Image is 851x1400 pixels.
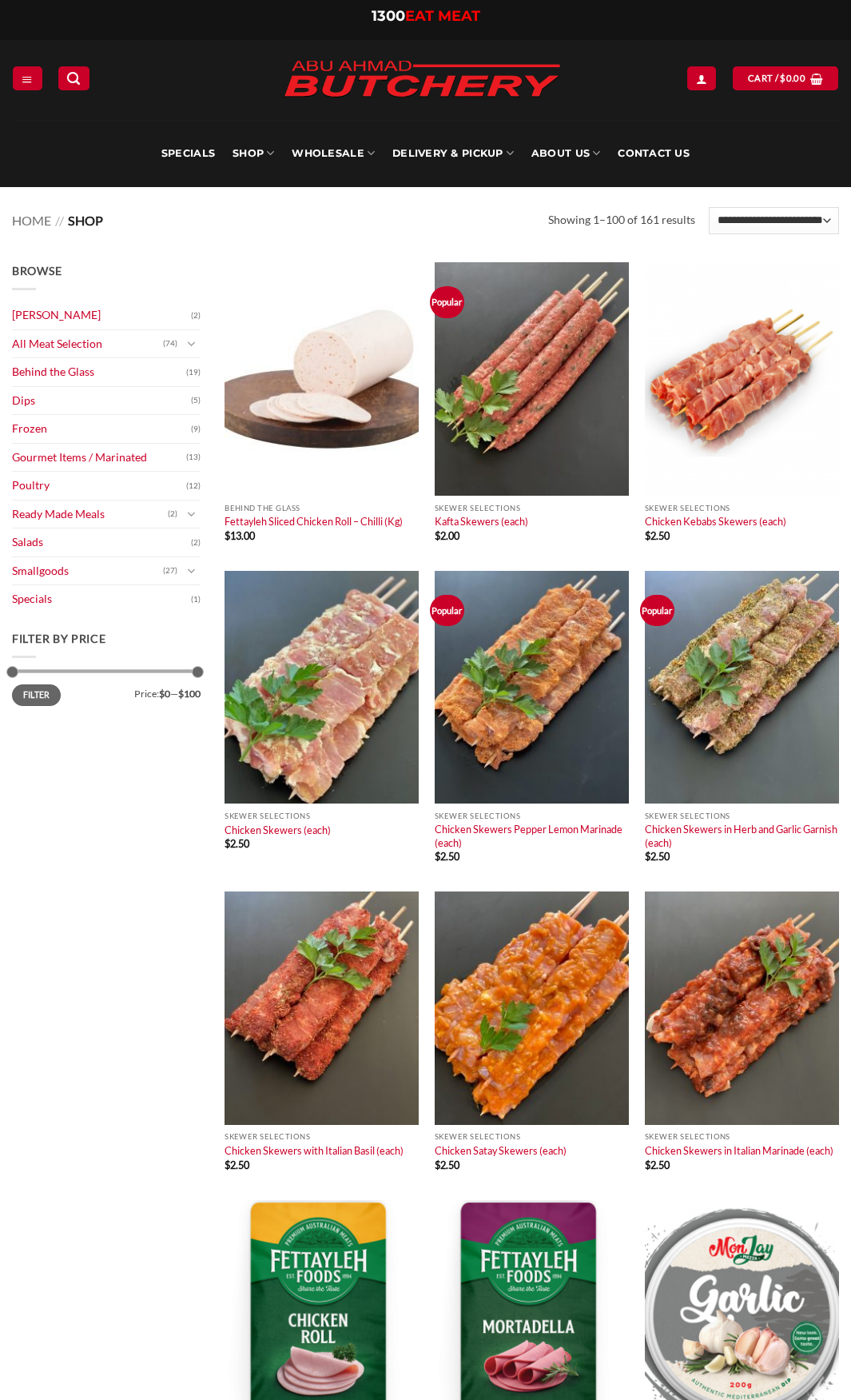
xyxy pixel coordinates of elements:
[12,684,201,699] div: Price: —
[645,529,650,542] span: $
[435,1132,629,1141] p: Skewer Selections
[548,211,695,229] p: Showing 1–100 of 161 results
[405,7,480,25] span: EAT MEAT
[12,330,163,358] a: All Meat Selection
[645,571,839,804] img: Chicken_Skewers_in_Herb_and_Garlic_Garnish
[13,66,42,90] a: Menu
[159,688,170,700] span: $0
[435,515,528,528] a: Kafta Skewers (each)
[645,529,670,542] bdi: 2.50
[645,504,839,513] p: Skewer Selections
[225,504,419,513] p: Behind the Glass
[225,529,230,542] span: $
[733,66,838,90] a: View cart
[372,7,480,25] a: 1300EAT MEAT
[191,531,201,555] span: (2)
[435,812,629,820] p: Skewer Selections
[163,559,177,583] span: (27)
[645,1144,833,1157] a: Chicken Skewers in Italian Marinade (each)
[435,1159,440,1171] span: $
[435,1144,567,1157] a: Chicken Satay Skewers (each)
[270,50,574,110] img: Abu Ahmad Butchery
[435,504,629,513] p: Skewer Selections
[12,528,191,556] a: Salads
[645,812,839,820] p: Skewer Selections
[687,66,716,90] a: Login
[225,891,419,1125] img: Chicken_Skewers_with_Italian_Basil
[178,688,201,700] span: $100
[12,301,191,329] a: [PERSON_NAME]
[191,304,201,328] span: (2)
[748,71,805,86] span: Cart /
[225,837,249,850] bdi: 2.50
[168,502,177,526] span: (2)
[645,850,670,863] bdi: 2.50
[645,515,786,528] a: Chicken Kebabs Skewers (each)
[645,1159,670,1171] bdi: 2.50
[292,120,375,187] a: Wholesale
[780,73,805,83] bdi: 0.00
[435,850,440,863] span: $
[435,571,629,804] img: Chicken_Skewers_Pepper_Lemon_Marinade
[780,71,785,86] span: $
[186,361,201,385] span: (19)
[191,588,201,612] span: (1)
[12,684,61,706] button: Filter
[12,632,106,645] span: Filter by price
[645,1159,650,1171] span: $
[225,262,419,496] img: Fettayleh Sliced Chicken Roll - Chilli (Kg)
[12,213,51,228] a: Home
[645,891,839,1125] img: Chicken Skewers - Italian Marinated (each)
[225,1144,404,1157] a: Chicken Skewers with Italian Basil (each)
[435,262,629,496] img: Kafta Skewers
[225,1132,419,1141] p: Skewer Selections
[225,824,331,836] a: Chicken Skewers (each)
[435,891,629,1125] img: Chicken-Satay-Skewers
[191,417,201,441] span: (9)
[68,213,103,228] span: Shop
[225,1159,249,1171] bdi: 2.50
[12,444,186,472] a: Gourmet Items / Marinated
[191,389,201,413] span: (5)
[618,120,690,187] a: Contact Us
[225,529,255,542] bdi: 13.00
[435,850,459,863] bdi: 2.50
[12,387,191,415] a: Dips
[55,213,64,228] span: //
[181,562,201,580] button: Toggle
[186,474,201,498] span: (12)
[233,120,274,187] a: SHOP
[645,1132,839,1141] p: Skewer Selections
[645,823,839,849] a: Chicken Skewers in Herb and Garlic Garnish (each)
[645,262,839,496] img: Chicken Kebabs Skewers
[12,585,191,613] a: Specials
[372,7,405,25] span: 1300
[225,837,230,850] span: $
[163,332,177,356] span: (74)
[12,472,186,500] a: Poultry
[161,120,215,187] a: Specials
[435,1159,459,1171] bdi: 2.50
[531,120,600,187] a: About Us
[709,207,839,234] select: Shop order
[225,812,419,820] p: Skewer Selections
[645,850,650,863] span: $
[225,571,419,804] img: Chicken Skewers
[435,529,459,542] bdi: 2.00
[12,358,186,386] a: Behind the Glass
[186,445,201,469] span: (13)
[181,335,201,353] button: Toggle
[12,264,62,277] span: Browse
[435,823,629,849] a: Chicken Skewers Pepper Lemon Marinade (each)
[58,66,89,90] a: Search
[12,415,191,443] a: Frozen
[392,120,514,187] a: Delivery & Pickup
[12,557,163,585] a: Smallgoods
[225,515,403,528] a: Fettayleh Sliced Chicken Roll – Chilli (Kg)
[12,501,168,528] a: Ready Made Meals
[225,1159,230,1171] span: $
[181,505,201,523] button: Toggle
[435,529,440,542] span: $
